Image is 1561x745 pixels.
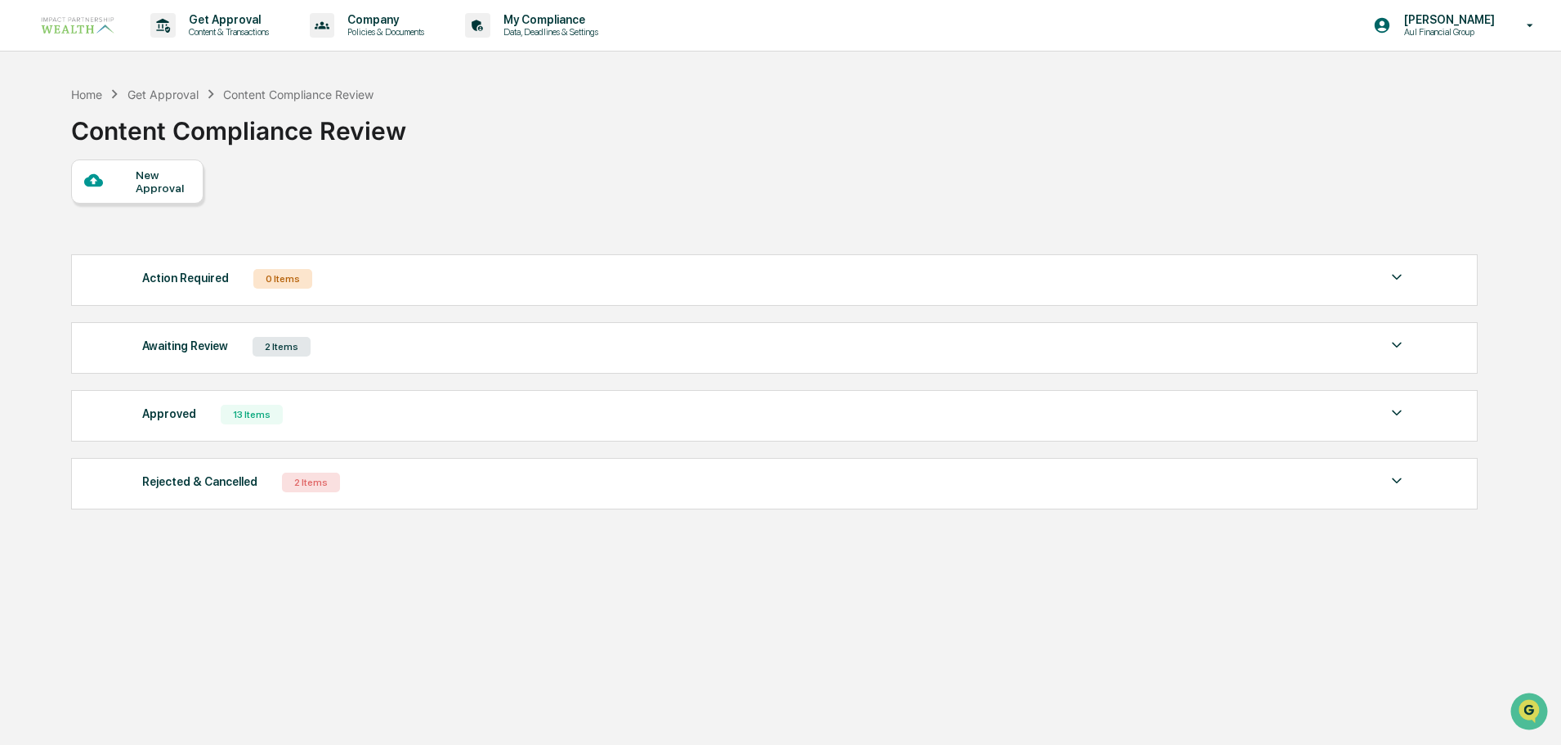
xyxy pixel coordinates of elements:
div: Action Required [142,267,229,289]
button: Start new chat [278,130,297,150]
div: Rejected & Cancelled [142,471,257,492]
div: Content Compliance Review [223,88,373,101]
a: 🔎Data Lookup [10,231,110,260]
a: 🖐️Preclearance [10,200,112,229]
span: Preclearance [33,206,105,222]
a: 🗄️Attestations [112,200,209,229]
div: 0 Items [253,269,312,289]
img: 1746055101610-c473b297-6a78-478c-a979-82029cc54cd1 [16,125,46,155]
iframe: Open customer support [1509,691,1553,735]
div: 🗄️ [119,208,132,221]
p: Data, Deadlines & Settings [490,26,606,38]
p: My Compliance [490,13,606,26]
div: Awaiting Review [142,335,228,357]
div: Content Compliance Review [71,103,406,146]
a: Powered byPylon [115,276,198,289]
img: caret [1387,403,1407,423]
p: Content & Transactions [176,26,277,38]
div: Home [71,88,102,101]
span: Pylon [163,277,198,289]
p: Aul Financial Group [1391,26,1503,38]
div: 🖐️ [16,208,29,221]
img: caret [1387,335,1407,355]
div: Start new chat [56,125,268,141]
p: Policies & Documents [334,26,432,38]
div: Get Approval [127,88,199,101]
span: Attestations [135,206,203,222]
div: We're available if you need us! [56,141,207,155]
div: New Approval [136,168,190,195]
img: logo [39,15,118,36]
div: Approved [142,403,196,424]
div: 2 Items [253,337,311,357]
p: [PERSON_NAME] [1391,13,1503,26]
p: How can we help? [16,34,297,61]
p: Company [334,13,432,26]
p: Get Approval [176,13,277,26]
img: caret [1387,471,1407,491]
div: 🔎 [16,239,29,252]
span: Data Lookup [33,237,103,254]
div: 13 Items [221,405,283,424]
img: caret [1387,267,1407,287]
div: 2 Items [282,473,340,492]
